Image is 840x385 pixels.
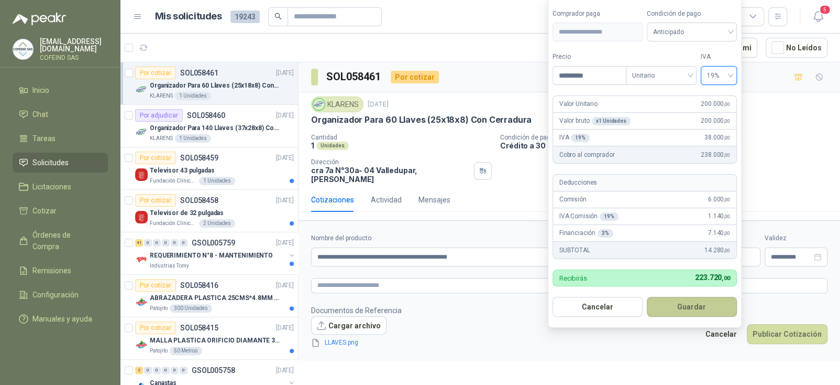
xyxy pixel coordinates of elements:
[701,150,730,160] span: 238.000
[559,99,598,109] p: Valor Unitario
[180,367,187,374] div: 0
[326,69,382,85] h3: SOL058461
[153,367,161,374] div: 0
[120,317,298,360] a: Por cotizarSOL058415[DATE] Company LogoMALLA PLASTICA ORIFICIO DIAMANTE 3MMPatojito50 Metros
[120,190,298,232] a: Por cotizarSOL058458[DATE] Company LogoTelevisor de 32 pulgadasFundación Clínica Shaio2 Unidades
[311,141,314,150] p: 1
[724,101,730,107] span: ,00
[135,194,176,207] div: Por cotizar
[13,177,108,197] a: Licitaciones
[32,289,79,301] span: Configuración
[175,134,211,143] div: 1 Unidades
[135,168,148,181] img: Company Logo
[809,7,827,26] button: 5
[766,38,827,58] button: No Leídos
[276,323,294,333] p: [DATE]
[276,281,294,291] p: [DATE]
[391,71,439,83] div: Por cotizar
[418,194,450,206] div: Mensajes
[632,68,690,83] span: Unitario
[180,324,218,331] p: SOL058415
[13,13,66,25] img: Logo peakr
[32,133,56,144] span: Tareas
[150,208,224,218] p: Televisor de 32 pulgadas
[311,233,614,243] label: Nombre del producto
[120,275,298,317] a: Por cotizarSOL058416[DATE] Company LogoABRAZADERA PLASTICA 25CMS*4.8MM NEGRAPatojito300 Unidades
[135,152,176,164] div: Por cotizar
[13,104,108,124] a: Chat
[13,201,108,221] a: Cotizar
[13,309,108,329] a: Manuales y ayuda
[708,228,730,238] span: 7.140
[32,229,98,252] span: Órdenes de Compra
[552,9,643,19] label: Comprador paga
[13,80,108,100] a: Inicio
[552,297,643,317] button: Cancelar
[500,141,836,150] p: Crédito a 30 días
[171,239,179,247] div: 0
[153,239,161,247] div: 0
[276,153,294,163] p: [DATE]
[653,24,731,40] span: Anticipado
[135,83,148,96] img: Company Logo
[747,324,827,344] button: Publicar Cotización
[150,347,168,355] p: Patojito
[13,153,108,173] a: Solicitudes
[135,279,176,292] div: Por cotizar
[150,293,280,303] p: ABRAZADERA PLASTICA 25CMS*4.8MM NEGRA
[559,228,613,238] p: Financiación
[199,177,235,185] div: 1 Unidades
[135,237,296,270] a: 41 0 0 0 0 0 GSOL005759[DATE] Company LogoREQUERIMIENTO N°8 - MANTENIMIENTOIndustrias Tomy
[162,367,170,374] div: 0
[571,134,590,142] div: 19 %
[559,178,597,188] p: Deducciones
[32,313,92,325] span: Manuales y ayuda
[316,142,349,150] div: Unidades
[704,245,730,255] span: 14.280
[724,135,730,141] span: ,00
[276,196,294,206] p: [DATE]
[500,134,836,141] p: Condición de pago
[150,304,168,313] p: Patojito
[135,67,176,79] div: Por cotizar
[120,147,298,190] a: Por cotizarSOL058459[DATE] Company LogoTelevisor 43 pulgadasFundación Clínica Shaio1 Unidades
[144,367,152,374] div: 0
[32,157,69,168] span: Solicitudes
[180,282,218,289] p: SOL058416
[40,55,108,61] p: COFEIND SAS
[700,324,743,344] button: Cancelar
[150,134,173,143] p: KLARENS
[32,109,48,120] span: Chat
[135,296,148,308] img: Company Logo
[724,248,730,253] span: ,00
[552,52,626,62] label: Precio
[13,129,108,148] a: Tareas
[13,225,108,256] a: Órdenes de Compra
[150,251,273,261] p: REQUERIMIENTO N°8 - MANTENIMIENTO
[311,97,363,112] div: KLARENS
[311,316,386,335] button: Cargar archivo
[819,5,831,15] span: 5
[724,152,730,158] span: ,00
[559,195,587,205] p: Comisión
[120,62,298,105] a: Por cotizarSOL058461[DATE] Company LogoOrganizador Para 60 Llaves (25x18x8) Con CerraduraKLARENS1...
[135,126,148,138] img: Company Logo
[647,9,737,19] label: Condición de pago
[708,211,730,221] span: 1.140
[276,238,294,248] p: [DATE]
[192,367,235,374] p: GSOL005758
[13,285,108,305] a: Configuración
[695,273,730,282] span: 223.720
[150,166,214,176] p: Televisor 43 pulgadas
[120,105,298,147] a: Por adjudicarSOL058460[DATE] Company LogoOrganizador Para 140 Llaves (37x28x8) Con CerraduraKLARE...
[311,158,470,166] p: Dirección
[701,52,737,62] label: IVA
[171,367,179,374] div: 0
[155,9,222,24] h1: Mis solicitudes
[135,109,183,122] div: Por adjudicar
[311,114,532,125] p: Organizador Para 60 Llaves (25x18x8) Con Cerradura
[313,99,325,110] img: Company Logo
[180,154,218,162] p: SOL058459
[180,69,218,77] p: SOL058461
[722,275,730,282] span: ,00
